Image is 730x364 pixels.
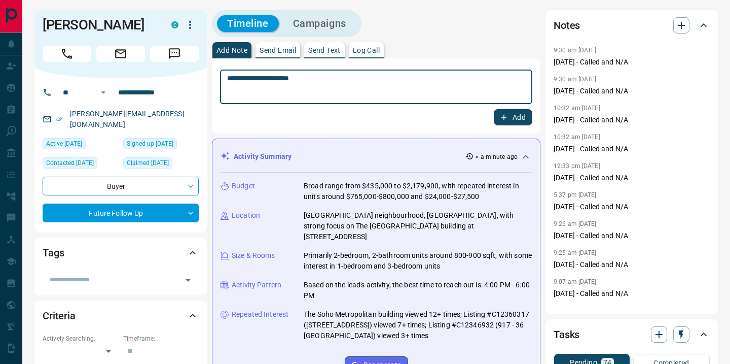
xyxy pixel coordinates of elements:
[43,308,76,324] h2: Criteria
[260,47,296,54] p: Send Email
[234,151,291,162] p: Activity Summary
[232,181,255,191] p: Budget
[171,21,178,28] div: condos.ca
[43,204,199,222] div: Future Follow Up
[216,47,247,54] p: Add Note
[304,210,532,242] p: [GEOGRAPHIC_DATA] neighbourhood, [GEOGRAPHIC_DATA], with strong focus on The [GEOGRAPHIC_DATA] bu...
[232,280,281,290] p: Activity Pattern
[221,147,532,166] div: Activity Summary< a minute ago
[554,278,597,285] p: 9:07 am [DATE]
[554,220,597,227] p: 9:26 am [DATE]
[554,162,600,170] p: 12:33 pm [DATE]
[43,157,118,172] div: Thu Aug 07 2025
[554,191,597,198] p: 5:37 pm [DATE]
[217,15,279,32] button: Timeline
[554,105,600,112] p: 10:32 am [DATE]
[181,273,195,287] button: Open
[554,288,710,299] p: [DATE] - Called and N/A
[70,110,185,128] a: [PERSON_NAME][EMAIL_ADDRESS][DOMAIN_NAME]
[123,138,199,152] div: Mon Apr 30 2018
[43,334,118,343] p: Actively Searching:
[554,173,710,183] p: [DATE] - Called and N/A
[554,115,710,125] p: [DATE] - Called and N/A
[46,139,82,149] span: Active [DATE]
[43,138,118,152] div: Sun Oct 12 2025
[554,134,600,141] p: 10:32 am [DATE]
[56,116,63,123] svg: Email Verified
[554,13,710,38] div: Notes
[232,250,275,261] p: Size & Rooms
[96,46,145,62] span: Email
[554,259,710,270] p: [DATE] - Called and N/A
[308,47,341,54] p: Send Text
[43,304,199,328] div: Criteria
[304,250,532,272] p: Primarily 2-bedroom, 2-bathroom units around 800-900 sqft, with some interest in 1-bedroom and 3-...
[554,17,580,34] h2: Notes
[127,139,173,149] span: Signed up [DATE]
[353,47,380,54] p: Log Call
[554,86,710,96] p: [DATE] - Called and N/A
[554,202,710,212] p: [DATE] - Called and N/A
[232,309,288,320] p: Repeated Interest
[554,326,579,343] h2: Tasks
[554,47,597,54] p: 9:30 am [DATE]
[554,249,597,256] p: 9:25 am [DATE]
[304,280,532,301] p: Based on the lead's activity, the best time to reach out is: 4:00 PM - 6:00 PM
[304,181,532,202] p: Broad range from $435,000 to $2,179,900, with repeated interest in units around $765,000-$800,000...
[43,17,156,33] h1: [PERSON_NAME]
[150,46,199,62] span: Message
[123,334,199,343] p: Timeframe:
[127,158,169,168] span: Claimed [DATE]
[43,46,91,62] span: Call
[46,158,94,168] span: Contacted [DATE]
[554,322,710,347] div: Tasks
[283,15,356,32] button: Campaigns
[97,86,109,98] button: Open
[554,230,710,241] p: [DATE] - Called and N/A
[232,210,260,221] p: Location
[554,144,710,154] p: [DATE] - Called and N/A
[554,76,597,83] p: 9:30 am [DATE]
[554,307,597,314] p: 6:28 pm [DATE]
[123,157,199,172] div: Thu Feb 17 2022
[43,177,199,195] div: Buyer
[554,57,710,68] p: [DATE] - Called and N/A
[43,241,199,265] div: Tags
[304,309,532,341] p: The Soho Metropolitan building viewed 12+ times; Listing #C12360317 ([STREET_ADDRESS]) viewed 7+ ...
[494,109,532,125] button: Add
[476,152,518,161] p: < a minute ago
[43,245,64,261] h2: Tags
